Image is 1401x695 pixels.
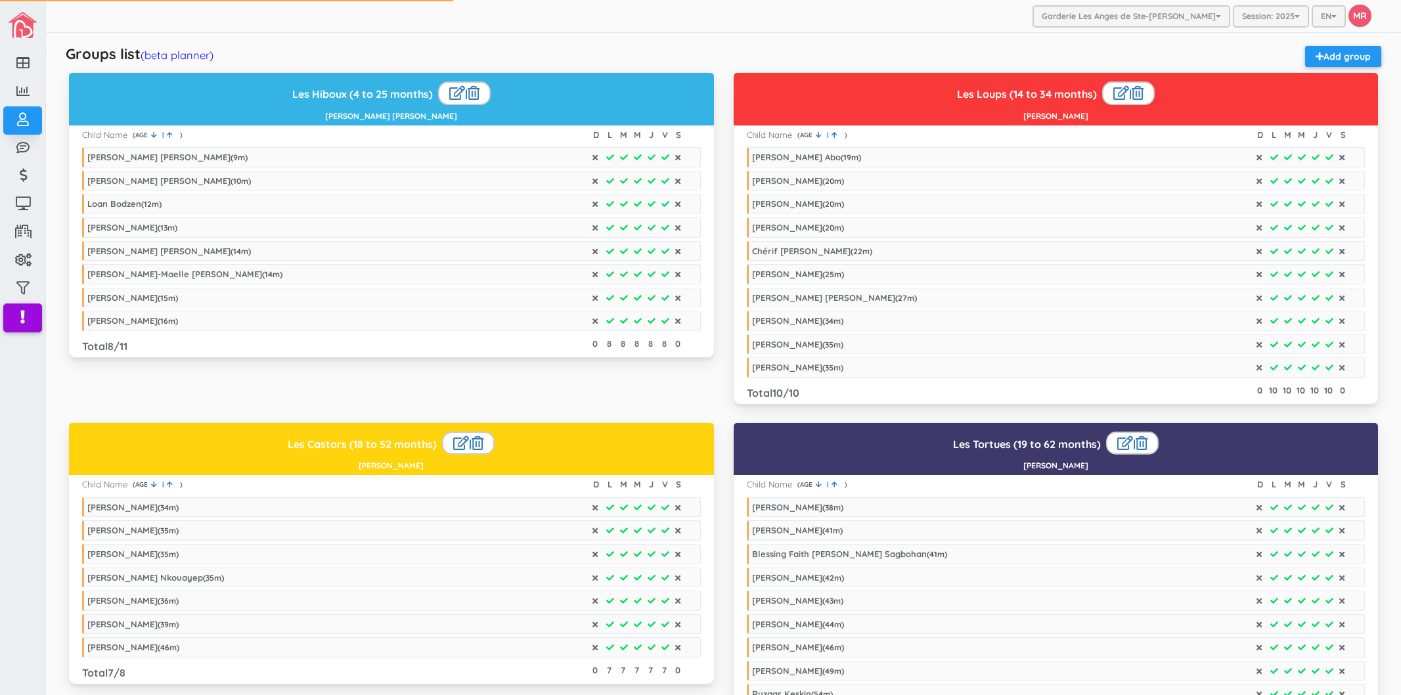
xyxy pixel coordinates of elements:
a: Add group [1305,46,1381,67]
div: M [1297,129,1306,141]
div: V [1324,129,1334,141]
img: image [8,12,37,38]
span: 25 [825,269,834,279]
div: [PERSON_NAME] [752,222,844,233]
span: ( [133,131,135,140]
div: 8 [604,338,614,350]
a: | [151,480,167,489]
span: 49 [825,666,834,676]
h3: Les Tortues (19 to 62 months) [739,432,1373,455]
span: 10 [772,386,783,399]
span: 41 [825,526,833,535]
div: Blessing Faith [PERSON_NAME] Sagbohan [752,549,947,559]
div: L [605,129,615,141]
div: 0 [673,664,683,677]
div: [PERSON_NAME] [87,502,179,512]
span: ) [180,131,183,140]
span: ( m) [822,176,844,186]
span: | [159,480,167,489]
span: 41 [929,549,937,559]
div: M [633,478,642,491]
div: 0 [1337,384,1347,397]
div: [PERSON_NAME] [752,665,844,676]
span: AGE [135,480,151,489]
div: | [438,81,491,105]
div: 10 [1296,384,1306,397]
div: 7 [618,664,628,677]
div: Chérif [PERSON_NAME] [752,246,872,256]
div: 10 [1268,384,1278,397]
h5: [PERSON_NAME] [739,112,1373,120]
span: ( m) [851,246,872,256]
span: ( m) [231,176,251,186]
span: 22 [853,246,862,256]
div: [PERSON_NAME] [752,572,844,583]
span: 42 [825,573,834,583]
span: | [824,480,832,489]
h5: [PERSON_NAME] [74,461,709,470]
div: 8 [618,338,628,350]
span: AGE [800,131,816,140]
span: 10 [233,176,241,186]
span: ( [797,480,800,489]
div: 10 [1282,384,1292,397]
span: ( m) [158,503,179,512]
h5: Groups list [66,46,213,62]
span: ( m) [822,363,843,372]
div: D [1255,478,1265,491]
div: 10 [1310,384,1320,397]
span: 34 [825,316,834,326]
div: Child Name [82,478,127,491]
div: D [591,478,601,491]
h3: Total /8 [82,667,125,679]
span: ) [845,480,847,489]
span: AGE [135,131,151,140]
div: [PERSON_NAME] [752,269,844,279]
div: | [1106,432,1159,455]
div: Child Name [747,129,792,141]
div: J [1310,129,1320,141]
span: ( m) [822,573,844,583]
span: ( m) [822,269,844,279]
div: [PERSON_NAME] [87,619,179,629]
div: [PERSON_NAME] [87,292,178,303]
span: ( m) [822,316,843,326]
span: ( m) [158,293,178,303]
span: 38 [825,503,834,512]
div: [PERSON_NAME] [752,642,844,652]
span: 35 [206,573,214,583]
div: 7 [646,664,656,677]
span: ( m) [822,666,844,676]
span: | [159,131,167,139]
span: ) [845,131,847,140]
div: M [1283,129,1293,141]
div: 7 [604,664,614,677]
span: 9 [233,152,238,162]
div: M [633,129,642,141]
div: [PERSON_NAME] [87,549,179,559]
h3: Les Castors (18 to 52 months) [74,432,709,455]
span: ( [797,131,800,140]
div: 0 [590,664,600,677]
div: 10 [1323,384,1333,397]
a: (beta planner) [141,48,213,62]
span: ( m) [895,293,917,303]
div: S [1338,129,1348,141]
div: [PERSON_NAME] [PERSON_NAME] [87,152,248,162]
div: [PERSON_NAME] [87,595,179,606]
span: ( m) [927,549,947,559]
div: [PERSON_NAME] [752,339,843,349]
span: ( m) [231,152,248,162]
span: 35 [825,363,834,372]
div: M [619,129,629,141]
div: V [660,129,670,141]
span: ( m) [822,223,844,233]
div: 7 [659,664,669,677]
span: 14 [233,246,241,256]
div: [PERSON_NAME] [752,502,843,512]
span: 35 [160,526,169,535]
div: 7 [632,664,642,677]
div: [PERSON_NAME] [87,525,179,535]
span: ( m) [231,246,251,256]
h3: Les Hiboux (4 to 25 months) [74,81,709,105]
